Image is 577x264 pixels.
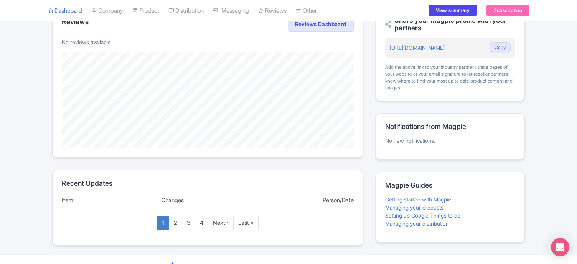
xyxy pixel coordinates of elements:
a: 2 [169,216,182,230]
a: 1 [157,216,169,230]
div: Item [62,196,155,205]
a: View summary [429,5,477,16]
h2: Reviews [62,18,89,26]
button: Copy [490,42,511,53]
h2: Share your Magpie profile with your partners [385,16,515,32]
a: [URL][DOMAIN_NAME] [390,45,445,51]
a: Last » [233,216,259,230]
p: No reviews available [62,38,354,46]
a: 3 [182,216,195,230]
a: Next › [208,216,234,230]
div: Person/Date [260,196,354,205]
div: Changes [161,196,254,205]
a: Subscription [486,5,529,16]
a: 4 [195,216,208,230]
a: Getting started with Magpie [385,196,451,203]
a: Managing your products [385,204,443,211]
p: No new notifications. [385,137,515,145]
h2: Magpie Guides [385,181,515,189]
a: Managing your distribution [385,220,449,227]
h2: Notifications from Magpie [385,123,515,130]
h2: Recent Updates [62,180,354,187]
a: Reviews Dashboard [288,16,354,32]
a: Setting up Google Things to do [385,212,460,219]
div: Add the above link to your industry partner / trade pages of your website or your email signature... [385,64,515,91]
div: Open Intercom Messenger [551,238,569,256]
